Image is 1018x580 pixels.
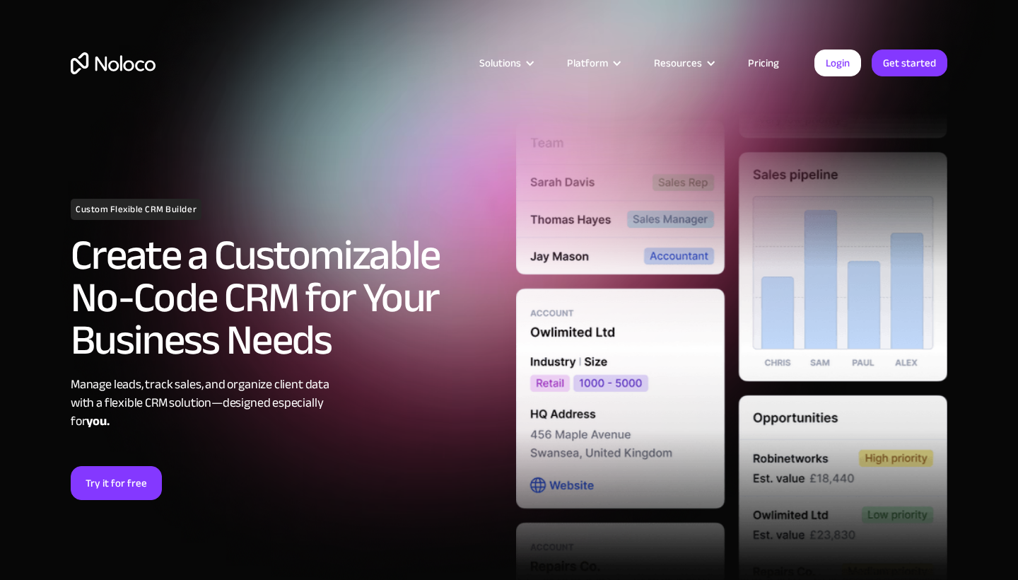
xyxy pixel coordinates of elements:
strong: you. [86,410,109,433]
a: Pricing [730,54,797,72]
a: Login [814,50,861,76]
a: Get started [872,50,947,76]
a: home [71,52,156,74]
div: Resources [636,54,730,72]
div: Resources [654,54,702,72]
div: Solutions [479,54,521,72]
div: Solutions [462,54,549,72]
div: Platform [549,54,636,72]
a: Try it for free [71,466,162,500]
div: Platform [567,54,608,72]
div: Manage leads, track sales, and organize client data with a flexible CRM solution—designed especia... [71,376,502,431]
h1: Custom Flexible CRM Builder [71,199,201,220]
h2: Create a Customizable No-Code CRM for Your Business Needs [71,234,502,361]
